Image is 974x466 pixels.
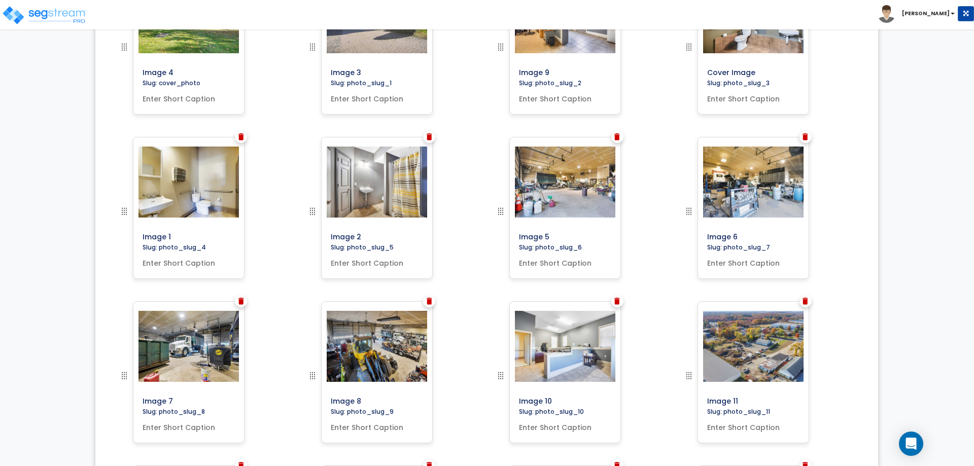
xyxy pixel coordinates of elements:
img: drag handle [683,370,695,382]
img: drag handle [495,41,507,53]
img: drag handle [683,205,695,218]
label: Slug: photo_slug_3 [703,79,774,87]
b: [PERSON_NAME] [902,10,950,17]
input: Enter Short Caption [703,90,804,104]
label: Slug: photo_slug_4 [138,243,210,252]
label: Slug: photo_slug_10 [515,407,588,416]
img: Trash Icon [803,298,808,305]
input: Enter Short Caption [515,254,615,268]
label: Slug: photo_slug_7 [703,243,774,252]
input: Enter Short Caption [327,90,427,104]
img: drag handle [118,41,130,53]
img: drag handle [118,370,130,382]
img: Trash Icon [427,133,432,140]
label: Slug: photo_slug_2 [515,79,585,87]
label: Slug: cover_photo [138,79,204,87]
img: drag handle [118,205,130,218]
img: Trash Icon [803,133,808,140]
label: Slug: photo_slug_5 [327,243,398,252]
input: Enter Short Caption [515,418,615,433]
label: Slug: photo_slug_8 [138,407,209,416]
label: Slug: photo_slug_11 [703,407,774,416]
img: drag handle [306,205,319,218]
img: drag handle [495,205,507,218]
div: Open Intercom Messenger [899,432,923,456]
img: Trash Icon [427,298,432,305]
input: Enter Short Caption [327,254,427,268]
input: Enter Short Caption [703,418,804,433]
img: logo_pro_r.png [2,5,88,25]
input: Enter Short Caption [138,418,239,433]
label: Slug: photo_slug_6 [515,243,586,252]
input: Enter Short Caption [515,90,615,104]
input: Enter Short Caption [703,254,804,268]
img: Trash Icon [614,133,620,140]
img: avatar.png [878,5,895,23]
img: Trash Icon [238,133,244,140]
img: Trash Icon [238,298,244,305]
label: Slug: photo_slug_1 [327,79,396,87]
input: Enter Short Caption [138,254,239,268]
img: drag handle [683,41,695,53]
img: drag handle [495,370,507,382]
input: Enter Short Caption [138,90,239,104]
img: Trash Icon [614,298,620,305]
img: drag handle [306,41,319,53]
img: drag handle [306,370,319,382]
input: Enter Short Caption [327,418,427,433]
label: Slug: photo_slug_9 [327,407,398,416]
